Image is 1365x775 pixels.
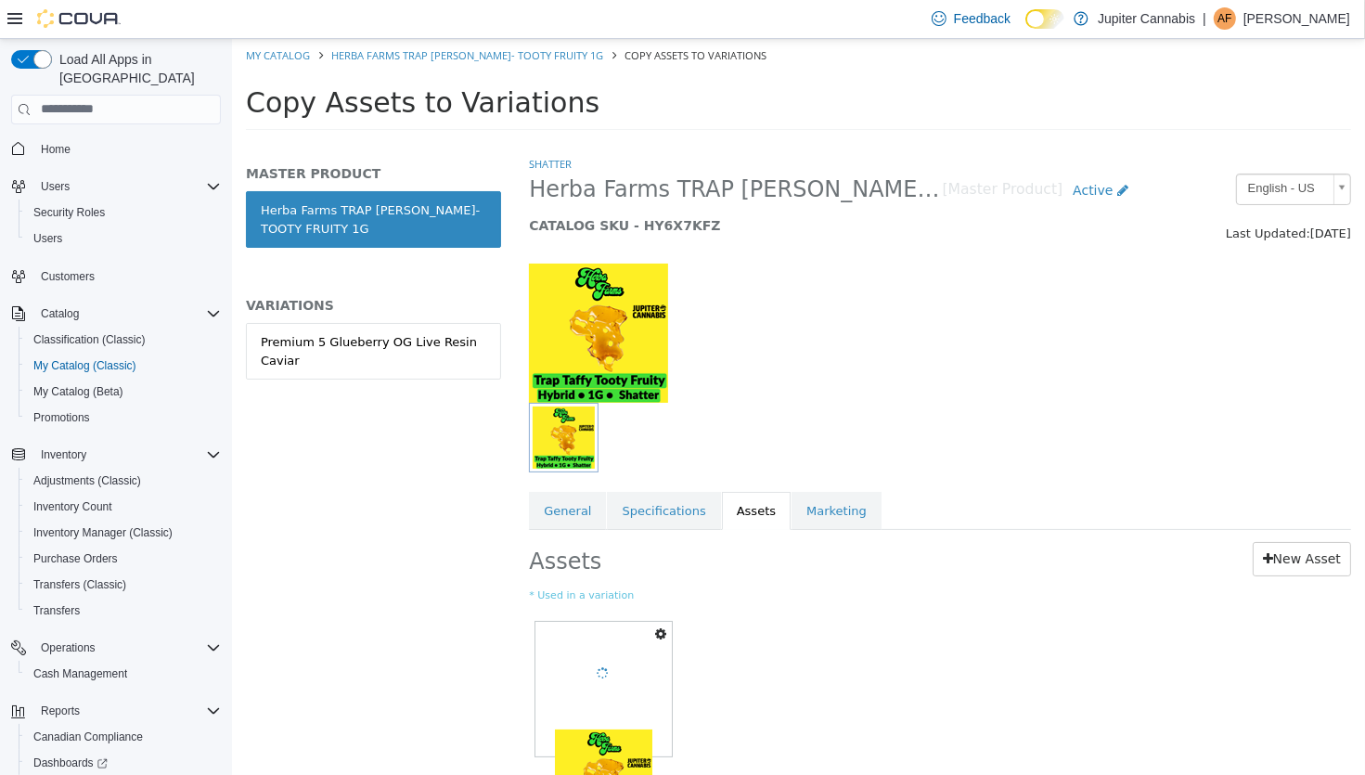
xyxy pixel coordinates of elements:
button: Users [33,175,77,198]
a: Security Roles [26,201,112,224]
button: Classification (Classic) [19,327,228,353]
span: Copy Assets to Variations [393,9,534,23]
a: General [297,453,374,492]
a: Transfers (Classic) [26,574,134,596]
span: Promotions [33,410,90,425]
button: Catalog [4,301,228,327]
span: Cash Management [26,663,221,685]
span: Catalog [33,303,221,325]
span: Promotions [26,407,221,429]
input: Dark Mode [1025,9,1064,29]
span: Dark Mode [1025,29,1026,30]
a: Herba Farms TRAP [PERSON_NAME]- TOOTY FRUITY 1G [14,152,269,209]
img: Cova [37,9,121,28]
span: Transfers [33,603,80,618]
span: Users [41,179,70,194]
span: Customers [41,269,95,284]
span: Copy Assets to Variations [14,47,367,80]
span: Canadian Compliance [26,726,221,748]
span: Reports [33,700,221,722]
small: [Master Product] [711,144,831,159]
span: Purchase Orders [33,551,118,566]
button: Users [19,226,228,252]
button: Users [4,174,228,200]
a: My Catalog (Beta) [26,381,131,403]
button: Catalog [33,303,86,325]
span: Operations [33,637,221,659]
a: Purchase Orders [26,548,125,570]
span: Inventory Manager (Classic) [33,525,173,540]
span: Users [33,231,62,246]
button: Cash Management [19,661,228,687]
a: My Catalog [14,9,78,23]
h5: VARIATIONS [14,258,269,275]
a: Assets [490,453,559,492]
span: Dashboards [26,752,221,774]
p: | [1203,7,1206,30]
button: Operations [33,637,103,659]
button: Inventory [4,442,228,468]
span: Inventory [41,447,86,462]
a: Classification (Classic) [26,329,153,351]
a: Inventory Manager (Classic) [26,522,180,544]
span: Users [26,227,221,250]
a: Adjustments (Classic) [26,470,148,492]
span: Adjustments (Classic) [33,473,141,488]
button: Canadian Compliance [19,724,228,750]
span: Operations [41,640,96,655]
span: Inventory Count [26,496,221,518]
button: Reports [33,700,87,722]
span: Classification (Classic) [33,332,146,347]
span: Last Updated: [994,187,1078,201]
span: Transfers (Classic) [26,574,221,596]
button: Inventory Count [19,494,228,520]
button: My Catalog (Beta) [19,379,228,405]
p: Jupiter Cannabis [1098,7,1195,30]
span: Purchase Orders [26,548,221,570]
button: Promotions [19,405,228,431]
a: New Asset [1021,503,1119,537]
a: Specifications [375,453,488,492]
span: My Catalog (Beta) [33,384,123,399]
button: Home [4,136,228,162]
span: Security Roles [26,201,221,224]
img: 150 [297,225,436,364]
span: Home [41,142,71,157]
span: AF [1217,7,1231,30]
span: Dashboards [33,756,108,770]
button: Purchase Orders [19,546,228,572]
span: Classification (Classic) [26,329,221,351]
span: Adjustments (Classic) [26,470,221,492]
h5: MASTER PRODUCT [14,126,269,143]
button: Inventory Manager (Classic) [19,520,228,546]
span: Cash Management [33,666,127,681]
button: Transfers (Classic) [19,572,228,598]
span: Transfers (Classic) [33,577,126,592]
span: Security Roles [33,205,105,220]
span: Herba Farms TRAP [PERSON_NAME]- TOOTY FRUITY 1G [297,136,710,165]
a: Cash Management [26,663,135,685]
button: Adjustments (Classic) [19,468,228,494]
h5: CATALOG SKU - HY6X7KFZ [297,178,907,195]
span: English - US [1005,136,1094,164]
span: Inventory [33,444,221,466]
a: Users [26,227,70,250]
small: * Used in a variation [297,549,1119,565]
a: Customers [33,265,102,288]
span: Active [841,144,881,159]
a: Transfers [26,600,87,622]
div: Premium 5 Glueberry OG Live Resin Caviar [29,294,254,330]
div: America Fernandez [1214,7,1236,30]
a: Dashboards [26,752,115,774]
button: Customers [4,263,228,290]
a: Inventory Count [26,496,120,518]
a: Marketing [560,453,650,492]
button: Security Roles [19,200,228,226]
button: Reports [4,698,228,724]
span: Customers [33,265,221,288]
button: Inventory [33,444,94,466]
a: Herba Farms TRAP TAFFY- TOOTY FRUITY 1G.png [303,583,440,717]
a: Home [33,138,78,161]
a: English - US [1004,135,1119,166]
span: Users [33,175,221,198]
